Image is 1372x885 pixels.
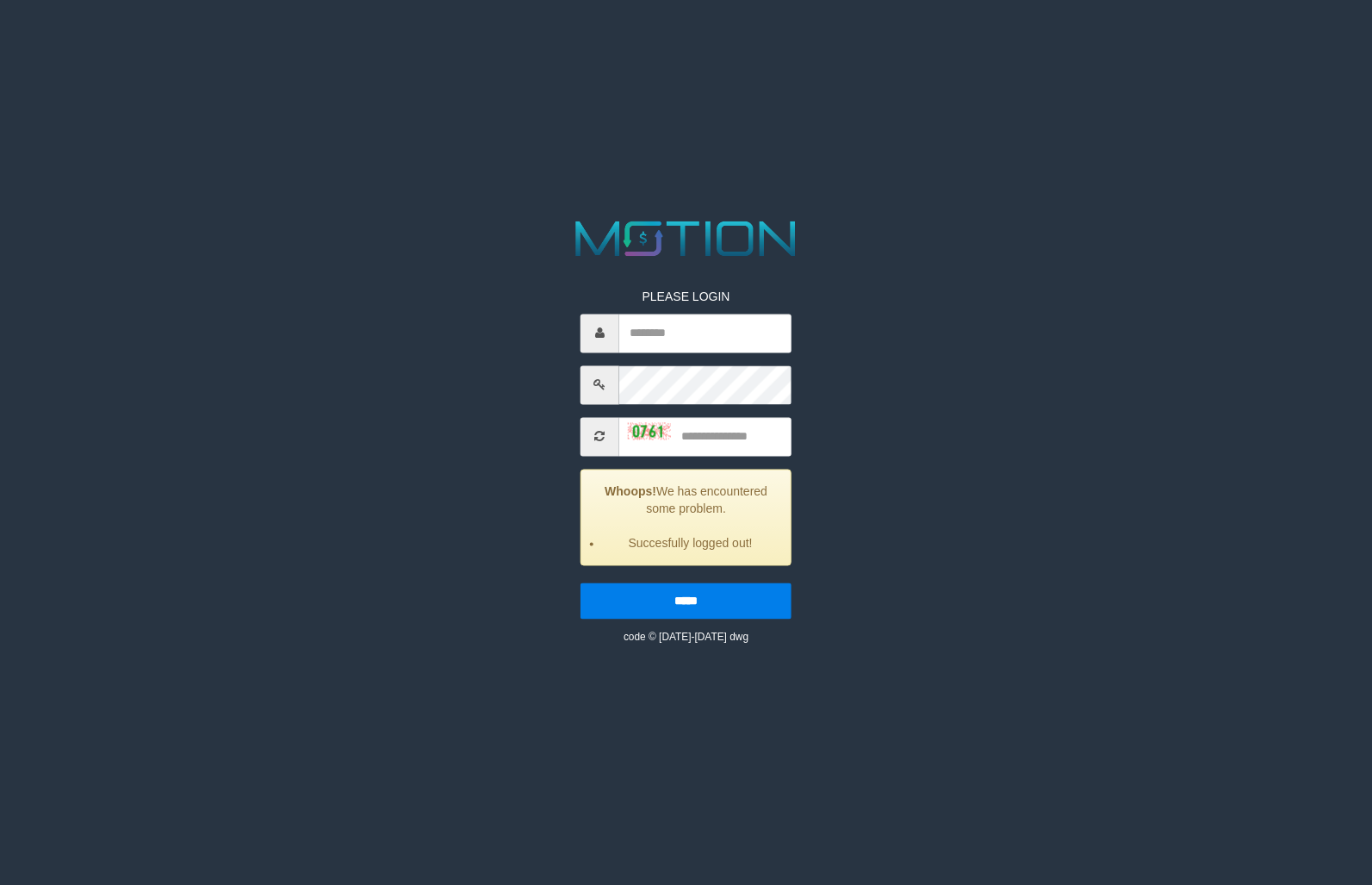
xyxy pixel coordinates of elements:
[580,469,792,565] div: We has encountered some problem.
[603,534,778,552] li: Succesfully logged out!
[624,631,748,643] small: code © [DATE]-[DATE] dwg
[566,215,806,262] img: MOTION_logo.png
[628,423,671,440] img: captcha
[605,484,656,498] strong: Whoops!
[580,288,792,305] p: PLEASE LOGIN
